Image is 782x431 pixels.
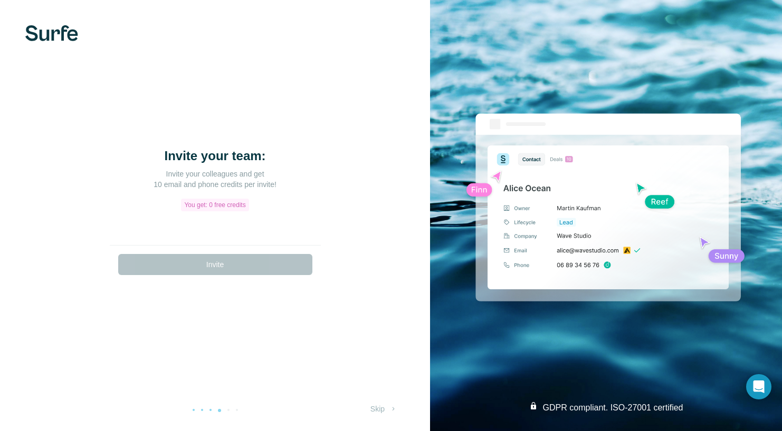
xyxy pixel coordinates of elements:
img: Surfe's logo [25,25,78,41]
div: You get: 0 free credits [181,199,249,211]
p: GDPR compliant. ISO-27001 certified [543,401,683,414]
div: Open Intercom Messenger [746,374,771,399]
div: Invite your colleagues and get 10 email and phone credits per invite! [110,169,321,190]
button: Skip [363,399,405,418]
h1: Invite your team: [110,148,321,164]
